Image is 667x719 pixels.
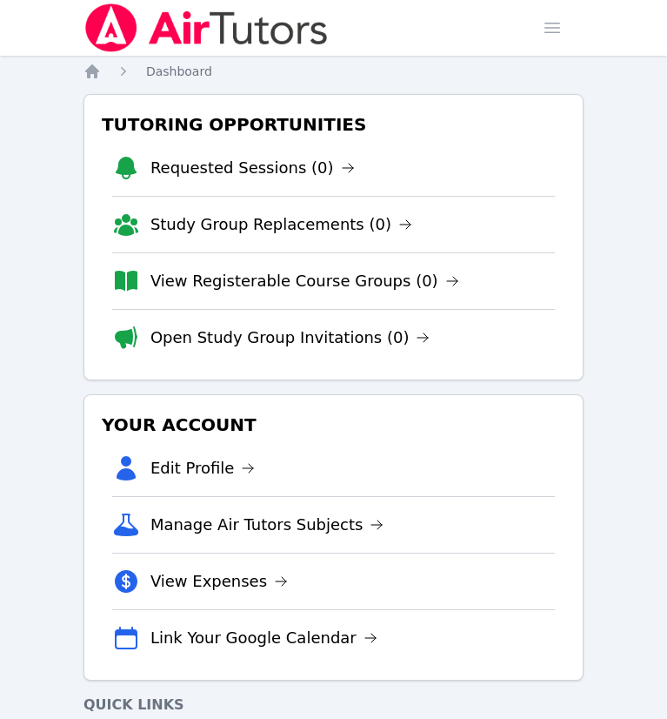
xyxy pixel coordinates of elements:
img: Air Tutors [83,3,330,52]
a: View Registerable Course Groups (0) [150,269,459,293]
a: Open Study Group Invitations (0) [150,326,430,350]
h4: Quick Links [83,695,584,716]
h3: Your Account [98,409,569,440]
a: View Expenses [150,569,288,594]
a: Study Group Replacements (0) [150,212,412,237]
nav: Breadcrumb [83,63,584,80]
a: Dashboard [146,63,212,80]
a: Manage Air Tutors Subjects [150,513,384,537]
a: Edit Profile [150,456,256,480]
h3: Tutoring Opportunities [98,109,569,140]
a: Requested Sessions (0) [150,156,355,180]
span: Dashboard [146,64,212,78]
a: Link Your Google Calendar [150,626,377,650]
